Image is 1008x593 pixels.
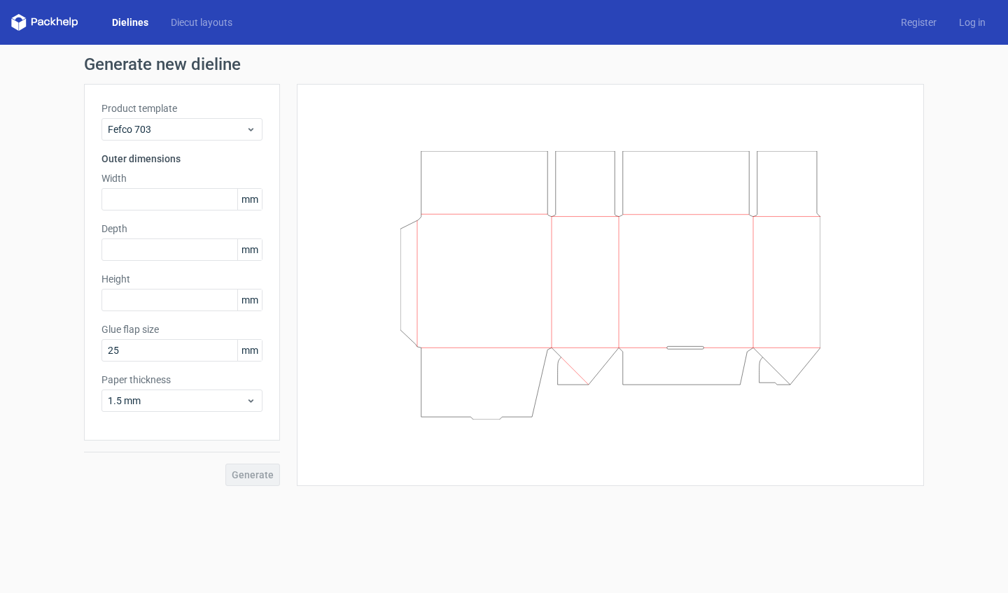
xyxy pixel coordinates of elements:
label: Glue flap size [101,322,262,336]
span: mm [237,340,262,361]
a: Register [890,15,948,29]
span: Fefco 703 [108,122,246,136]
label: Depth [101,222,262,236]
h1: Generate new dieline [84,56,924,73]
a: Diecut layouts [160,15,244,29]
span: mm [237,290,262,310]
span: mm [237,189,262,210]
h3: Outer dimensions [101,152,262,166]
label: Product template [101,101,262,115]
label: Paper thickness [101,373,262,387]
a: Log in [948,15,997,29]
span: 1.5 mm [108,394,246,408]
label: Height [101,272,262,286]
span: mm [237,239,262,260]
a: Dielines [101,15,160,29]
label: Width [101,171,262,185]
